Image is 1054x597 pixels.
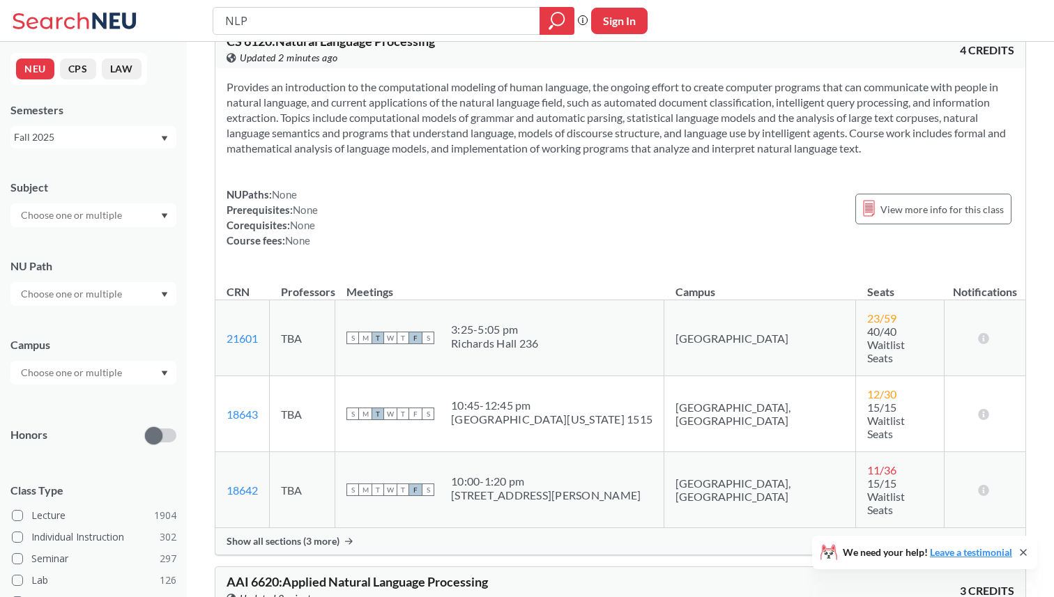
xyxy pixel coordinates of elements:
span: S [422,483,434,496]
span: Show all sections (3 more) [227,535,339,548]
div: [GEOGRAPHIC_DATA][US_STATE] 1515 [451,412,652,426]
span: S [422,408,434,420]
span: 302 [160,529,176,545]
th: Campus [664,270,856,300]
span: W [384,408,397,420]
span: M [359,408,372,420]
a: 18643 [227,408,258,421]
span: 40/40 Waitlist Seats [867,325,905,364]
span: S [346,332,359,344]
td: [GEOGRAPHIC_DATA] [664,300,856,376]
span: 15/15 Waitlist Seats [867,476,905,516]
span: T [372,332,384,344]
div: Show all sections (3 more) [215,528,1025,555]
a: Leave a testimonial [930,546,1012,558]
div: Semesters [10,102,176,118]
span: 1904 [154,508,176,523]
div: [STREET_ADDRESS][PERSON_NAME] [451,488,641,502]
span: AAI 6620 : Applied Natural Language Processing [227,574,488,589]
button: NEU [16,59,54,79]
span: S [346,408,359,420]
td: [GEOGRAPHIC_DATA], [GEOGRAPHIC_DATA] [664,452,856,528]
th: Professors [270,270,335,300]
span: T [397,408,409,420]
span: T [397,483,409,496]
button: Sign In [591,8,648,34]
a: 18642 [227,483,258,497]
span: 15/15 Waitlist Seats [867,401,905,440]
span: 11 / 36 [867,463,896,476]
td: TBA [270,376,335,452]
span: View more info for this class [880,201,1004,218]
span: We need your help! [843,548,1012,557]
th: Meetings [335,270,664,300]
svg: magnifying glass [549,11,565,31]
span: W [384,332,397,344]
label: Lab [12,571,176,589]
span: M [359,483,372,496]
div: Fall 2025 [14,130,160,145]
svg: Dropdown arrow [161,136,168,141]
div: Campus [10,337,176,352]
svg: Dropdown arrow [161,371,168,376]
span: S [422,332,434,344]
svg: Dropdown arrow [161,292,168,297]
span: None [285,234,310,247]
section: Provides an introduction to the computational modeling of human language, the ongoing effort to c... [227,79,1014,156]
div: NU Path [10,258,176,274]
label: Individual Instruction [12,528,176,546]
span: 126 [160,573,176,588]
span: M [359,332,372,344]
input: Choose one or multiple [14,207,131,224]
div: 3:25 - 5:05 pm [451,323,538,336]
span: F [409,408,422,420]
span: 23 / 59 [867,311,896,325]
span: None [293,203,318,216]
div: magnifying glass [540,7,574,35]
p: Honors [10,427,47,443]
div: 10:45 - 12:45 pm [451,398,652,412]
span: Updated 2 minutes ago [240,50,338,65]
a: 21601 [227,332,258,345]
span: 12 / 30 [867,387,896,401]
span: W [384,483,397,496]
span: F [409,332,422,344]
th: Notifications [945,270,1025,300]
div: CRN [227,284,250,300]
input: Choose one or multiple [14,364,131,381]
input: Class, professor, course number, "phrase" [224,9,530,33]
span: T [372,408,384,420]
div: Dropdown arrow [10,361,176,385]
label: Lecture [12,506,176,525]
div: Dropdown arrow [10,203,176,227]
td: [GEOGRAPHIC_DATA], [GEOGRAPHIC_DATA] [664,376,856,452]
span: S [346,483,359,496]
span: F [409,483,422,496]
div: 10:00 - 1:20 pm [451,474,641,488]
div: NUPaths: Prerequisites: Corequisites: Course fees: [227,187,318,248]
div: Dropdown arrow [10,282,176,306]
label: Seminar [12,550,176,568]
td: TBA [270,452,335,528]
td: TBA [270,300,335,376]
th: Seats [856,270,945,300]
span: 4 CREDITS [960,42,1014,58]
div: Richards Hall 236 [451,336,538,350]
input: Choose one or multiple [14,286,131,302]
span: Class Type [10,483,176,498]
button: LAW [102,59,142,79]
span: 297 [160,551,176,566]
svg: Dropdown arrow [161,213,168,219]
div: Fall 2025Dropdown arrow [10,126,176,148]
span: None [290,219,315,231]
span: T [397,332,409,344]
span: None [272,188,297,201]
span: T [372,483,384,496]
div: Subject [10,180,176,195]
button: CPS [60,59,96,79]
